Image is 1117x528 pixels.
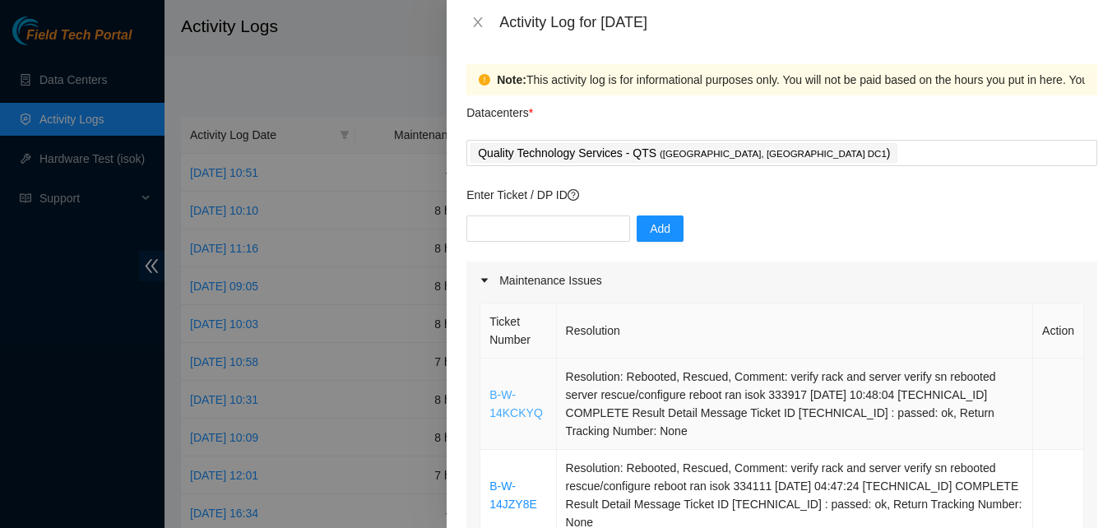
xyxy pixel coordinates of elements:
[466,95,533,122] p: Datacenters
[480,303,556,359] th: Ticket Number
[478,144,890,163] p: Quality Technology Services - QTS )
[489,479,537,511] a: B-W-14JZY8E
[660,149,887,159] span: ( [GEOGRAPHIC_DATA], [GEOGRAPHIC_DATA] DC1
[557,303,1033,359] th: Resolution
[466,186,1097,204] p: Enter Ticket / DP ID
[489,388,543,419] a: B-W-14KCKYQ
[1033,303,1084,359] th: Action
[499,13,1097,31] div: Activity Log for [DATE]
[471,16,484,29] span: close
[466,15,489,30] button: Close
[479,74,490,86] span: exclamation-circle
[650,220,670,238] span: Add
[637,215,684,242] button: Add
[480,276,489,285] span: caret-right
[497,71,526,89] strong: Note:
[568,189,579,201] span: question-circle
[557,359,1033,450] td: Resolution: Rebooted, Rescued, Comment: verify rack and server verify sn rebooted server rescue/c...
[466,262,1097,299] div: Maintenance Issues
